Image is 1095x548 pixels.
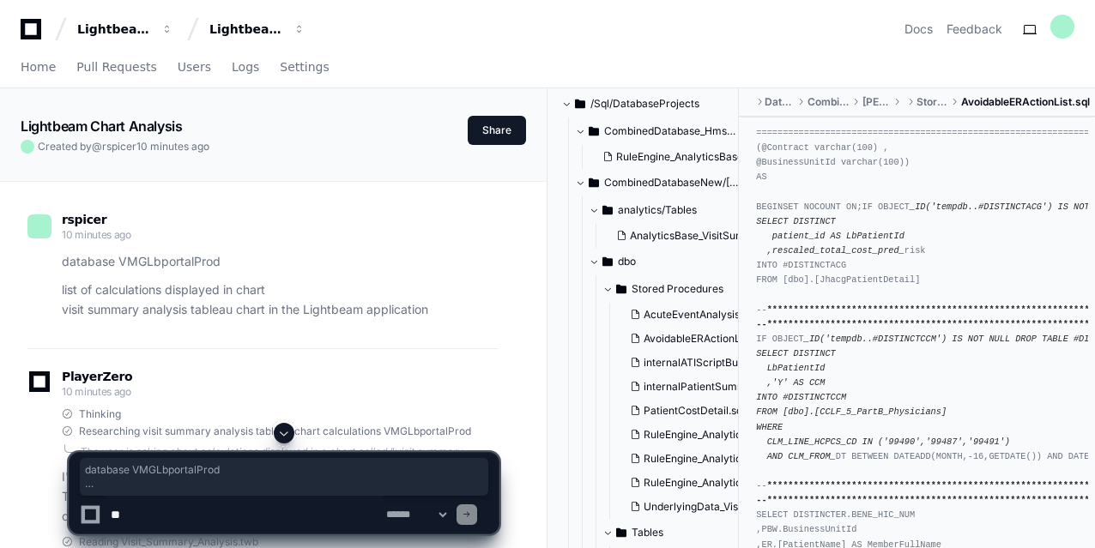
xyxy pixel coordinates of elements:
a: Users [178,48,211,87]
button: analytics/Tables [589,196,753,224]
span: Thinking [79,407,121,421]
button: AnalyticsBase_VisitSummaryAnalysis.sql [609,224,757,248]
a: Home [21,48,56,87]
span: AvoidableERActionList.sql [961,95,1090,109]
svg: Directory [589,172,599,193]
button: internalATIScriptBuild.sql [623,351,771,375]
svg: Directory [616,279,626,299]
span: database VMGLbportalProd list of calculations displayed in chart visit summary analysis tableau c... [85,463,483,491]
span: [PERSON_NAME] [862,95,890,109]
button: RuleEngine_AnalyticsBaseTable_VisitSummaryAnalysis.sql [596,145,743,169]
span: 10 minutes ago [62,385,131,398]
span: PatientCostDetail.sql [644,404,745,418]
span: CombinedDatabase_Hmsa/[PERSON_NAME]/dbo/Tables [604,124,740,138]
span: Stored Procedures [917,95,947,109]
span: Home [21,62,56,72]
span: SET NOCOUNT ON; [783,202,862,212]
span: CombinedDatabaseNew [808,95,849,109]
span: AvoidableERActionList.sql [644,332,768,346]
span: DatabaseProjects [765,95,793,109]
span: Pull Requests [76,62,156,72]
svg: Directory [602,200,613,220]
button: /Sql/DatabaseProjects [561,90,726,117]
span: 10 minutes ago [62,228,131,241]
span: analytics/Tables [618,203,697,217]
button: dbo [589,248,753,275]
span: rspicer [102,140,136,153]
button: Stored Procedures [602,275,767,303]
span: Logs [232,62,259,72]
p: database VMGLbportalProd [62,252,499,272]
span: AnalyticsBase_VisitSummaryAnalysis.sql [630,229,826,243]
app-text-character-animate: Lightbeam Chart Analysis [21,117,182,135]
span: internalATIScriptBuild.sql [644,356,765,370]
button: internalPatientSummaryMetricsAddERVisits.sql [623,375,771,399]
span: internalPatientSummaryMetricsAddERVisits.sql [644,380,874,394]
span: rspicer [62,213,106,226]
a: Settings [280,48,329,87]
button: AcuteEventAnalysisLoad.sql [623,303,771,327]
span: Users [178,62,211,72]
button: CombinedDatabase_Hmsa/[PERSON_NAME]/dbo/Tables [575,117,740,145]
span: @BusinessUnitId varchar(100) [756,157,904,167]
span: RuleEngine_AnalyticsBaseTable_VisitSummaryAnalysis.sql [616,150,897,164]
span: @ [92,140,102,153]
svg: Directory [575,93,585,114]
button: Share [468,116,526,145]
span: 10 minutes ago [136,140,209,153]
span: Created by [38,140,209,154]
a: Pull Requests [76,48,156,87]
button: Feedback [947,21,1002,38]
button: Lightbeam Health [70,14,180,45]
span: /Sql/DatabaseProjects [590,97,699,111]
svg: Directory [602,251,613,272]
span: dbo [618,255,636,268]
div: Lightbeam Health [77,21,151,38]
button: PatientCostDetail.sql [623,399,771,423]
a: Logs [232,48,259,87]
span: Stored Procedures [632,282,723,296]
span: AcuteEventAnalysisLoad.sql [644,308,780,322]
a: Docs [904,21,933,38]
span: CombinedDatabaseNew/[PERSON_NAME] [604,176,740,190]
span: Settings [280,62,329,72]
button: AvoidableERActionList.sql [623,327,771,351]
button: CombinedDatabaseNew/[PERSON_NAME] [575,169,740,196]
button: Lightbeam Health Solutions [203,14,312,45]
p: list of calculations displayed in chart visit summary analysis tableau chart in the Lightbeam app... [62,280,499,320]
span: PlayerZero [62,371,132,382]
span: @Contract varchar(100) , [762,142,889,153]
svg: Directory [589,121,599,142]
div: Lightbeam Health Solutions [209,21,283,38]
